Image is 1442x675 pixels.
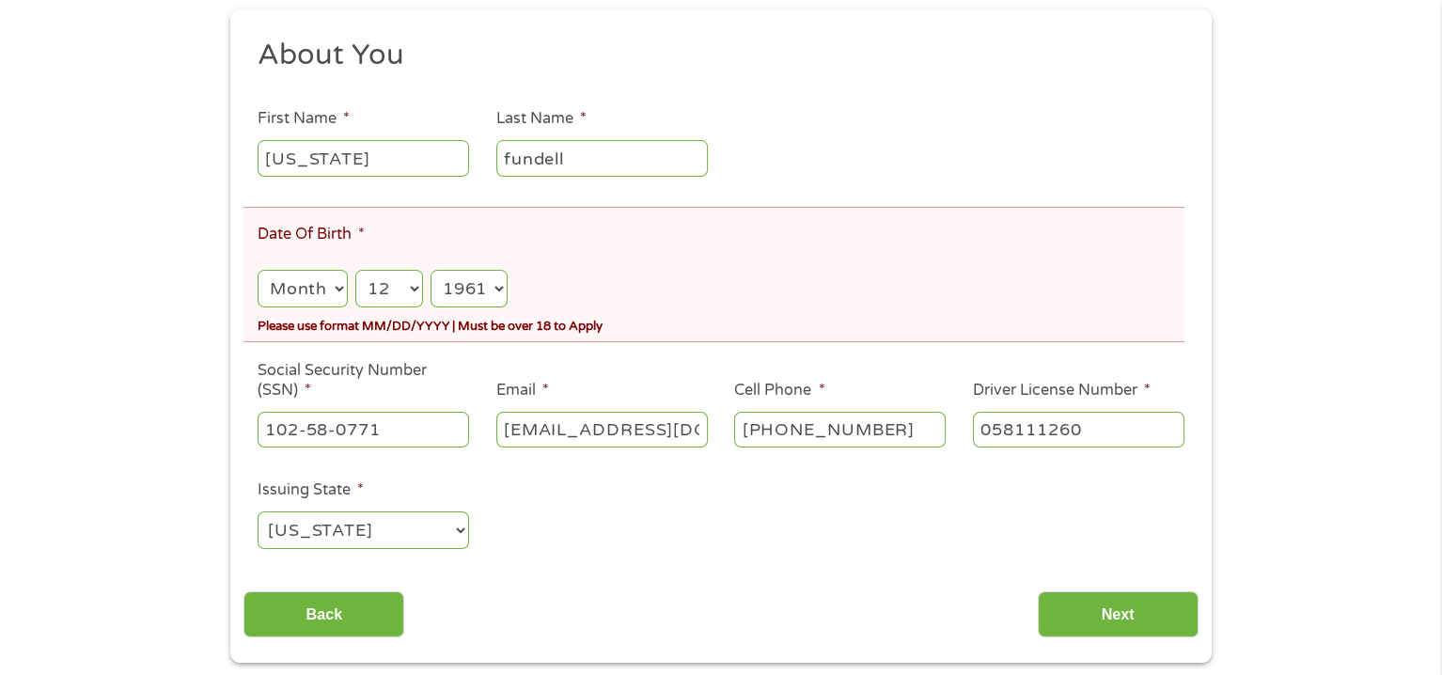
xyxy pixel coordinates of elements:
[258,140,469,176] input: John
[258,109,350,129] label: First Name
[243,591,404,637] input: Back
[496,109,587,129] label: Last Name
[258,311,1184,337] div: Please use format MM/DD/YYYY | Must be over 18 to Apply
[258,225,365,244] label: Date Of Birth
[1038,591,1199,637] input: Next
[258,412,469,447] input: 078-05-1120
[258,480,364,500] label: Issuing State
[496,412,708,447] input: john@gmail.com
[258,361,469,400] label: Social Security Number (SSN)
[734,412,946,447] input: (541) 754-3010
[496,381,549,400] label: Email
[258,37,1171,74] h2: About You
[496,140,708,176] input: Smith
[734,381,824,400] label: Cell Phone
[973,381,1151,400] label: Driver License Number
